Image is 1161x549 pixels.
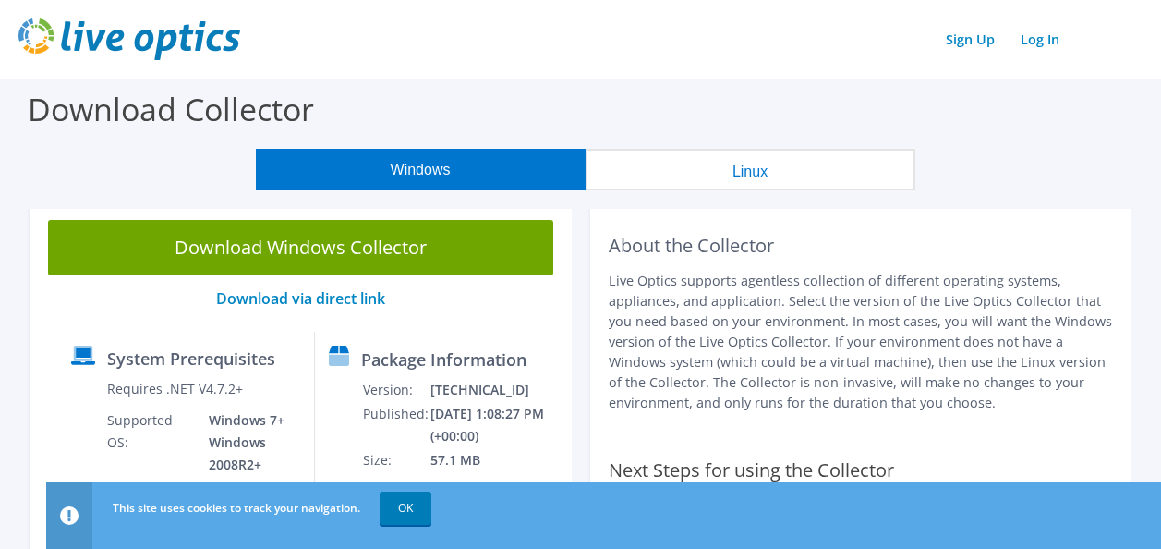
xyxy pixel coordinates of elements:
a: Download via direct link [216,288,385,309]
a: OK [380,492,431,525]
a: Sign Up [937,26,1004,53]
td: Supported OS: [106,409,194,477]
td: Published: [362,402,429,448]
td: Version: [362,378,429,402]
label: System Prerequisites [107,349,275,368]
label: Next Steps for using the Collector [609,459,894,482]
h2: About the Collector [609,235,1114,257]
td: Windows 7+ Windows 2008R2+ [195,409,300,477]
button: Linux [586,149,915,190]
p: Live Optics supports agentless collection of different operating systems, appliances, and applica... [609,271,1114,413]
a: Log In [1011,26,1069,53]
a: Download Windows Collector [48,220,553,275]
td: [DATE] 1:08:27 PM (+00:00) [429,402,563,448]
span: This site uses cookies to track your navigation. [113,500,360,516]
td: 57.1 MB [429,448,563,472]
label: Download Collector [28,88,314,130]
td: [TECHNICAL_ID] [429,378,563,402]
td: Free Disk Space: [106,477,194,523]
label: Requires .NET V4.7.2+ [107,380,243,398]
label: Package Information [361,350,526,369]
button: Windows [256,149,586,190]
img: live_optics_svg.svg [18,18,240,60]
td: 5GB [195,477,300,523]
td: Size: [362,448,429,472]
